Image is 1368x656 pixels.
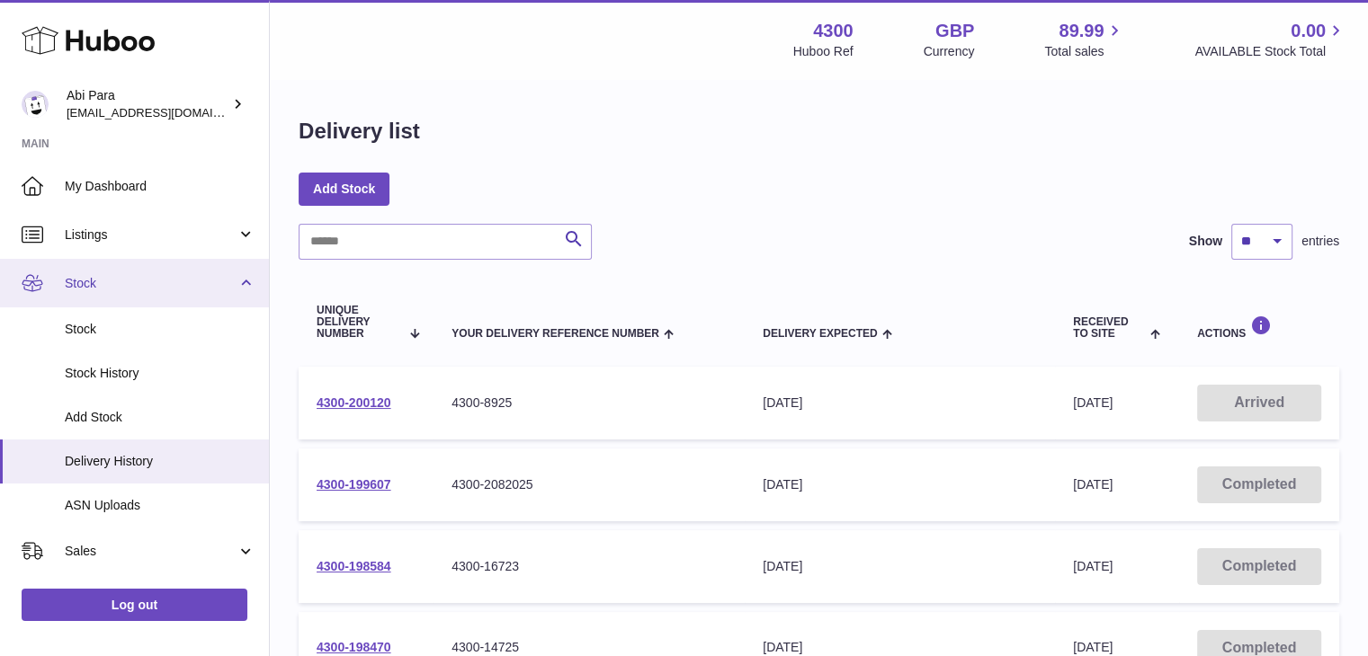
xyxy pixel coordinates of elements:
[1194,43,1346,60] span: AVAILABLE Stock Total
[1073,477,1113,492] span: [DATE]
[1189,233,1222,250] label: Show
[1073,640,1113,654] span: [DATE]
[935,19,974,43] strong: GBP
[1073,559,1113,573] span: [DATE]
[1291,19,1326,43] span: 0.00
[924,43,975,60] div: Currency
[1044,19,1124,60] a: 89.99 Total sales
[793,43,854,60] div: Huboo Ref
[317,559,391,573] a: 4300-198584
[1044,43,1124,60] span: Total sales
[1197,315,1321,340] div: Actions
[763,328,877,340] span: Delivery Expected
[317,305,400,341] span: Unique Delivery Number
[452,558,727,575] div: 4300-16723
[65,275,237,292] span: Stock
[763,558,1037,575] div: [DATE]
[65,226,237,244] span: Listings
[65,321,255,338] span: Stock
[452,328,659,340] span: Your Delivery Reference Number
[317,640,391,654] a: 4300-198470
[763,394,1037,412] div: [DATE]
[317,477,391,492] a: 4300-199607
[299,173,389,205] a: Add Stock
[452,476,727,493] div: 4300-2082025
[67,87,228,121] div: Abi Para
[1301,233,1339,250] span: entries
[65,178,255,195] span: My Dashboard
[65,453,255,470] span: Delivery History
[763,476,1037,493] div: [DATE]
[1073,395,1113,410] span: [DATE]
[452,394,727,412] div: 4300-8925
[65,497,255,514] span: ASN Uploads
[1073,316,1146,340] span: Received to Site
[65,543,237,560] span: Sales
[299,117,420,146] h1: Delivery list
[1194,19,1346,60] a: 0.00 AVAILABLE Stock Total
[22,91,49,118] img: Abi@mifo.co.uk
[67,105,264,120] span: [EMAIL_ADDRESS][DOMAIN_NAME]
[813,19,854,43] strong: 4300
[22,589,247,621] a: Log out
[1059,19,1104,43] span: 89.99
[452,639,727,656] div: 4300-14725
[317,395,391,410] a: 4300-200120
[65,365,255,382] span: Stock History
[65,409,255,426] span: Add Stock
[763,639,1037,656] div: [DATE]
